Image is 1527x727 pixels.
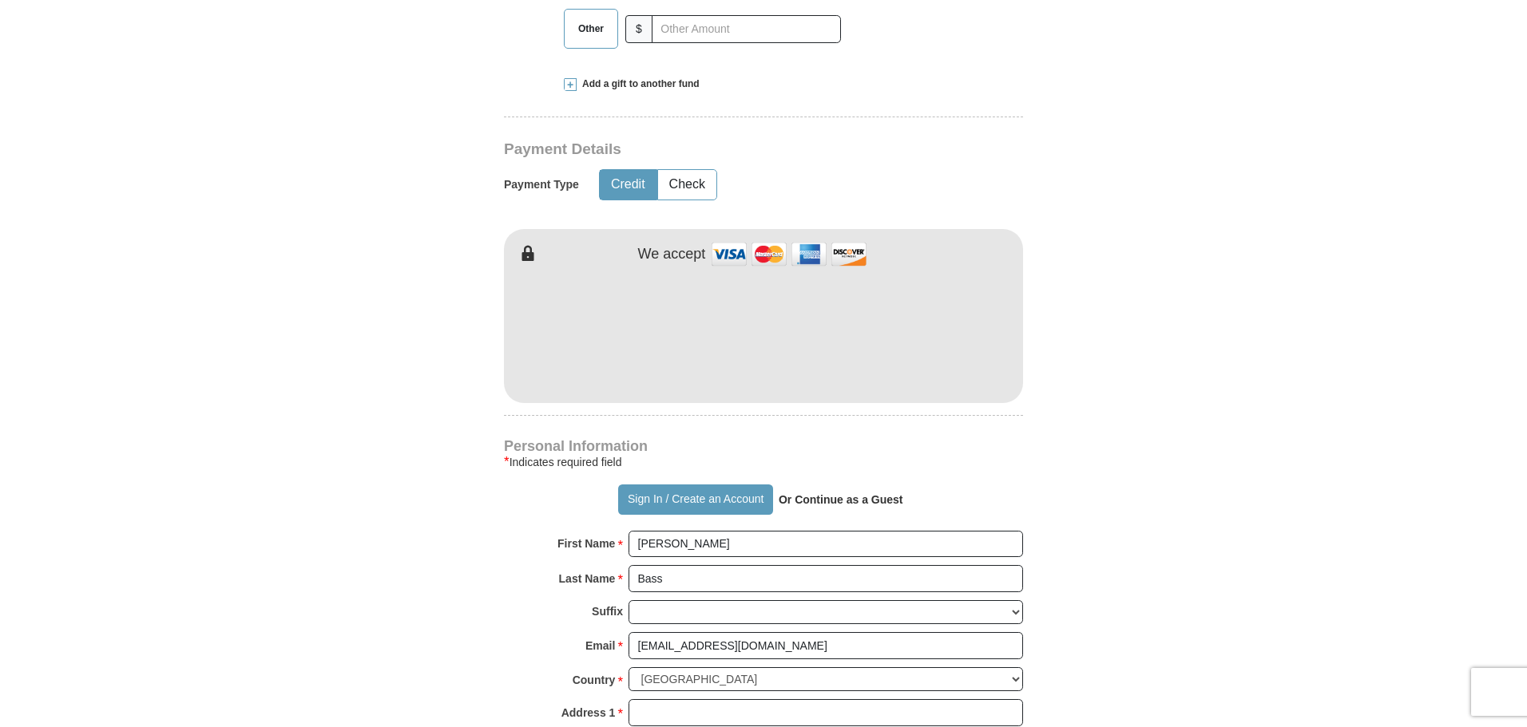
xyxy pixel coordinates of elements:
[652,15,841,43] input: Other Amount
[779,493,903,506] strong: Or Continue as a Guest
[658,170,716,200] button: Check
[557,532,615,555] strong: First Name
[592,600,623,622] strong: Suffix
[561,701,616,724] strong: Address 1
[573,669,616,691] strong: Country
[559,567,616,590] strong: Last Name
[577,77,700,91] span: Add a gift to another fund
[638,246,706,263] h4: We accept
[504,178,579,192] h5: Payment Type
[625,15,652,43] span: $
[600,170,656,200] button: Credit
[585,634,615,657] strong: Email
[504,440,1023,452] h4: Personal Information
[709,237,869,271] img: credit cards accepted
[618,484,772,515] button: Sign In / Create an Account
[504,452,1023,472] div: Indicates required field
[570,17,612,41] span: Other
[504,140,911,159] h3: Payment Details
